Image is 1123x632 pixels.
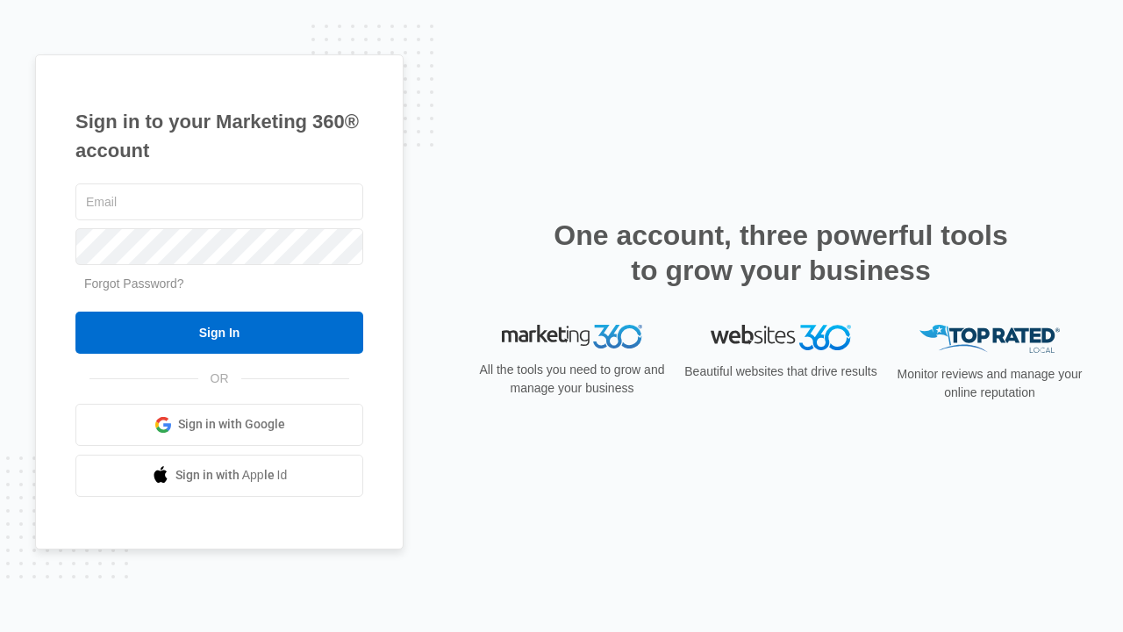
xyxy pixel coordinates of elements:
[178,415,285,434] span: Sign in with Google
[84,276,184,291] a: Forgot Password?
[548,218,1013,288] h2: One account, three powerful tools to grow your business
[474,361,670,398] p: All the tools you need to grow and manage your business
[891,365,1088,402] p: Monitor reviews and manage your online reputation
[175,466,288,485] span: Sign in with Apple Id
[502,325,642,349] img: Marketing 360
[75,455,363,497] a: Sign in with Apple Id
[198,370,241,388] span: OR
[75,404,363,446] a: Sign in with Google
[75,183,363,220] input: Email
[919,325,1060,354] img: Top Rated Local
[75,312,363,354] input: Sign In
[711,325,851,350] img: Websites 360
[75,107,363,165] h1: Sign in to your Marketing 360® account
[683,363,879,381] p: Beautiful websites that drive results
